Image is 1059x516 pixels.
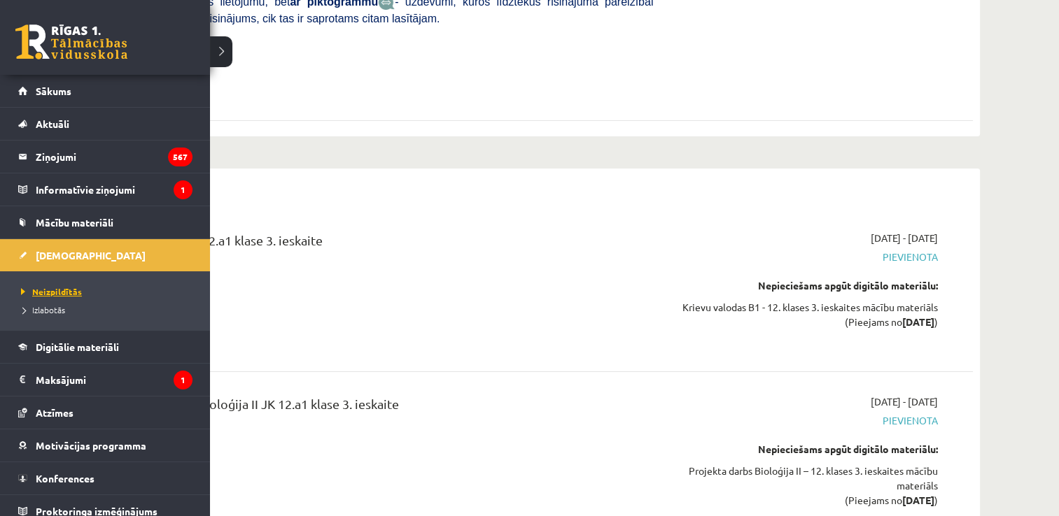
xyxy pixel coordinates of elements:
span: Konferences [36,472,94,485]
span: [DATE] - [DATE] [871,231,938,245]
span: [DEMOGRAPHIC_DATA] [36,249,146,261]
span: Neizpildītās [17,286,82,297]
span: Sākums [36,85,71,97]
div: Krievu valoda JK 12.a1 klase 3. ieskaite [105,231,653,257]
a: Ziņojumi567 [18,141,192,173]
span: [DATE] - [DATE] [871,394,938,409]
a: Konferences [18,462,192,494]
a: Sākums [18,75,192,107]
span: Atzīmes [36,406,73,419]
span: Izlabotās [17,304,65,315]
a: Aktuāli [18,108,192,140]
span: Motivācijas programma [36,439,146,452]
a: [DEMOGRAPHIC_DATA] [18,239,192,271]
strong: [DATE] [902,494,934,506]
a: Maksājumi1 [18,364,192,396]
a: Rīgas 1. Tālmācības vidusskola [15,24,127,59]
span: Digitālie materiāli [36,341,119,353]
i: 1 [174,180,192,199]
a: Neizpildītās [17,285,196,298]
i: 567 [168,148,192,166]
strong: [DATE] [902,315,934,328]
a: Atzīmes [18,396,192,429]
legend: Maksājumi [36,364,192,396]
div: Nepieciešams apgūt digitālo materiālu: [674,442,938,457]
div: Projekta darbs - Bioloģija II JK 12.a1 klase 3. ieskaite [105,394,653,420]
div: Krievu valodas B1 - 12. klases 3. ieskaites mācību materiāls (Pieejams no ) [674,300,938,329]
span: Aktuāli [36,117,69,130]
div: Nepieciešams apgūt digitālo materiālu: [674,278,938,293]
a: Mācību materiāli [18,206,192,238]
span: Pievienota [674,250,938,264]
div: Projekta darbs Bioloģija II – 12. klases 3. ieskaites mācību materiāls (Pieejams no ) [674,464,938,508]
a: Informatīvie ziņojumi1 [18,173,192,206]
i: 1 [174,371,192,389]
a: Motivācijas programma [18,429,192,461]
a: Izlabotās [17,303,196,316]
legend: Informatīvie ziņojumi [36,173,192,206]
legend: Ziņojumi [36,141,192,173]
span: Mācību materiāli [36,216,113,229]
a: Digitālie materiāli [18,331,192,363]
span: Pievienota [674,413,938,428]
